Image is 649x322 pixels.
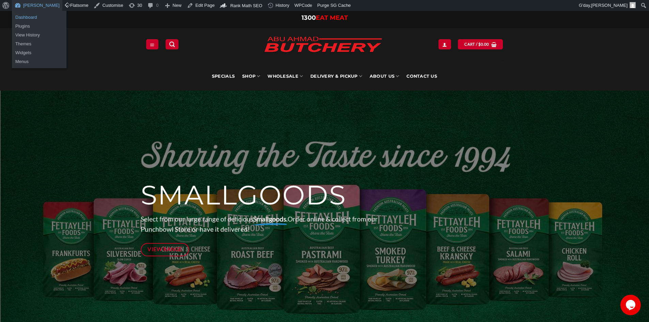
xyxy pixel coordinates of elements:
span: Rank Math SEO [230,3,262,8]
a: Specials [212,62,235,91]
a: My account [438,39,451,49]
a: Wholesale [267,62,303,91]
span: View Range [148,245,182,254]
span: 1300 [302,14,316,21]
bdi: 0.00 [478,42,489,46]
a: Widgets [12,48,66,57]
a: SHOP [242,62,260,91]
span: $ [478,41,481,47]
a: 1300EAT MEAT [302,14,348,21]
span: [PERSON_NAME] [591,3,628,8]
ul: Abu Ahmad Butchery [12,37,66,68]
span: Cart / [464,41,489,47]
a: Plugins [12,22,66,31]
span: EAT MEAT [316,14,348,21]
a: Contact Us [406,62,437,91]
a: View cart [458,39,503,49]
img: Avatar of Zacky Kawtharani [630,2,636,8]
a: About Us [370,62,399,91]
a: Menu [146,39,158,49]
a: Menus [12,57,66,66]
span: SMALLGOODS [141,179,346,212]
a: Themes [12,40,66,48]
a: Search [166,39,179,49]
span: Select from our large range of delicious Order online & collect from our Punchbowl Store or have ... [141,215,378,233]
a: View History [12,31,66,40]
strong: Smallgoods. [253,215,288,223]
a: Delivery & Pickup [310,62,362,91]
img: Abu Ahmad Butchery [258,32,388,58]
ul: Abu Ahmad Butchery [12,11,66,42]
a: Dashboard [12,13,66,22]
iframe: chat widget [620,295,642,315]
a: View Range [141,243,189,256]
